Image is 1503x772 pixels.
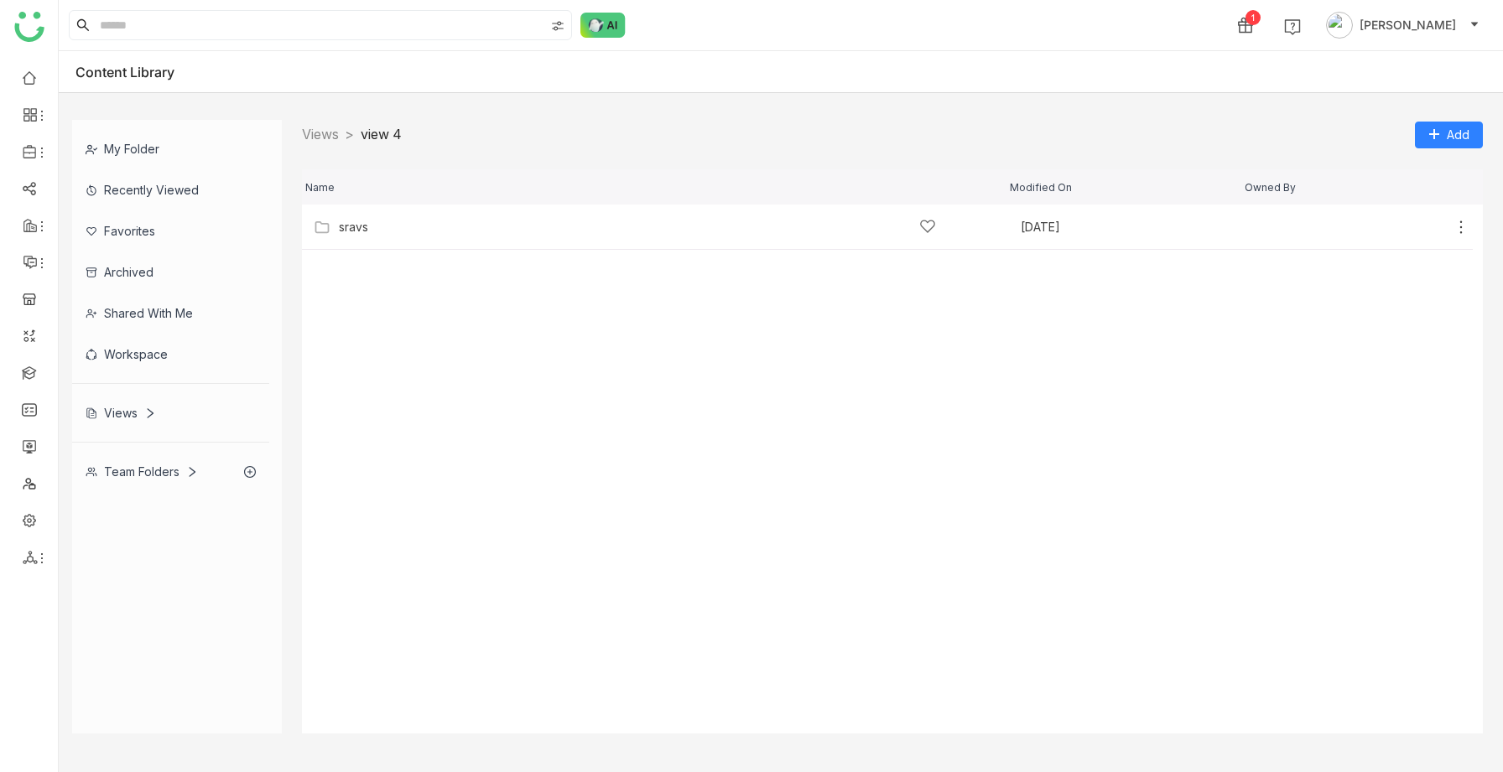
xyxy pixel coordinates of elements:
img: search-type.svg [551,19,564,33]
img: avatar [1326,12,1353,39]
div: Team Folders [86,464,198,479]
img: help.svg [1284,18,1301,35]
span: Modified On [1010,182,1072,193]
div: Shared with me [72,293,269,334]
span: [PERSON_NAME] [1360,16,1456,34]
button: [PERSON_NAME] [1323,12,1483,39]
img: logo [14,12,44,42]
div: Views [86,406,156,420]
a: sravs [339,220,368,234]
nz-breadcrumb-separator: > [346,126,354,142]
button: Add [1415,122,1483,148]
div: Content Library [75,64,200,80]
div: 1 [1246,10,1261,25]
span: Owned By [1245,182,1296,193]
img: Folder [314,219,330,236]
span: Add [1447,126,1469,144]
div: Archived [72,251,269,293]
div: My Folder [72,128,269,169]
a: Views [302,126,339,142]
div: Recently Viewed [72,169,269,210]
div: [DATE] [1021,221,1237,233]
span: view 4 [361,126,402,142]
img: ask-buddy-normal.svg [580,13,626,38]
div: Workspace [72,334,269,375]
div: Favorites [72,210,269,251]
span: Name [305,182,335,193]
